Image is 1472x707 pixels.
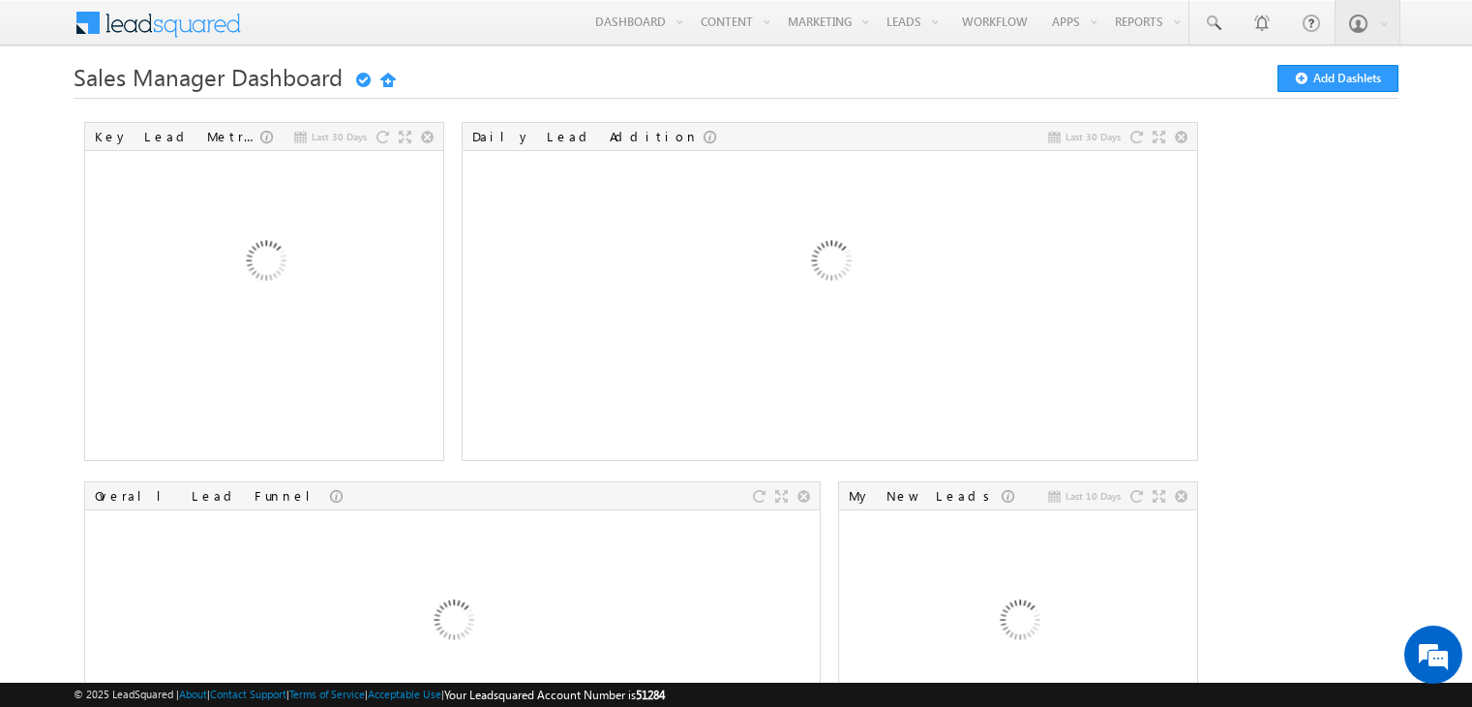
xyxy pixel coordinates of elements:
span: 51284 [636,688,665,702]
div: My New Leads [849,487,1002,505]
button: Add Dashlets [1277,65,1398,92]
img: Loading... [726,160,934,368]
div: Key Lead Metrics [95,128,260,145]
a: Terms of Service [289,688,365,700]
div: Daily Lead Addition [472,128,704,145]
a: Acceptable Use [368,688,441,700]
span: Last 30 Days [1066,128,1121,145]
a: About [179,688,207,700]
a: Contact Support [210,688,286,700]
span: Last 30 Days [312,128,367,145]
div: Overall Lead Funnel [95,487,330,505]
img: Loading... [161,160,369,368]
span: Last 10 Days [1066,487,1121,505]
span: Sales Manager Dashboard [74,61,343,92]
span: © 2025 LeadSquared | | | | | [74,686,665,704]
span: Your Leadsquared Account Number is [444,688,665,702]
